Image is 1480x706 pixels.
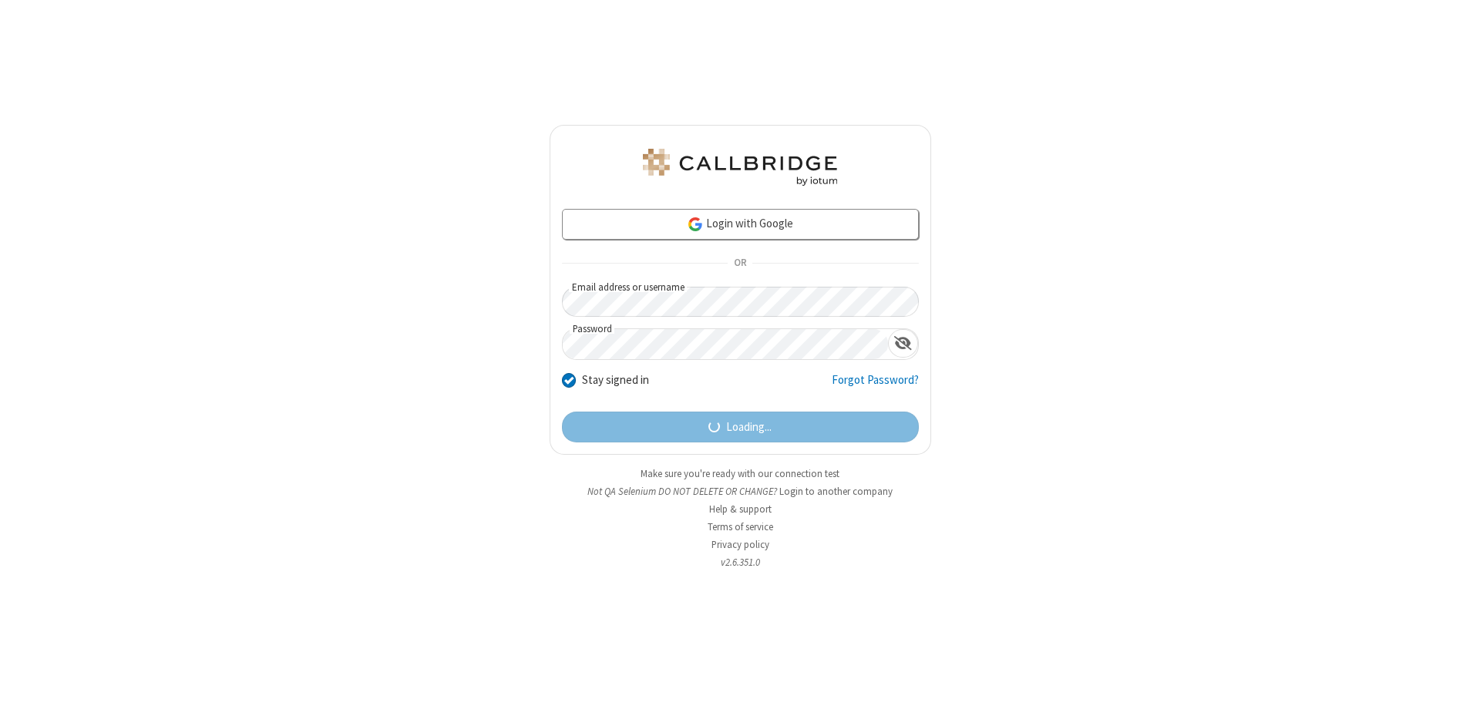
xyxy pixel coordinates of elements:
input: Email address or username [562,287,919,317]
span: OR [728,253,752,274]
a: Make sure you're ready with our connection test [641,467,839,480]
img: QA Selenium DO NOT DELETE OR CHANGE [640,149,840,186]
button: Login to another company [779,484,893,499]
label: Stay signed in [582,371,649,389]
a: Terms of service [708,520,773,533]
div: Show password [888,329,918,358]
a: Help & support [709,503,772,516]
button: Loading... [562,412,919,442]
a: Privacy policy [711,538,769,551]
input: Password [563,329,888,359]
li: Not QA Selenium DO NOT DELETE OR CHANGE? [550,484,931,499]
a: Login with Google [562,209,919,240]
img: google-icon.png [687,216,704,233]
li: v2.6.351.0 [550,555,931,570]
span: Loading... [726,419,772,436]
a: Forgot Password? [832,371,919,401]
